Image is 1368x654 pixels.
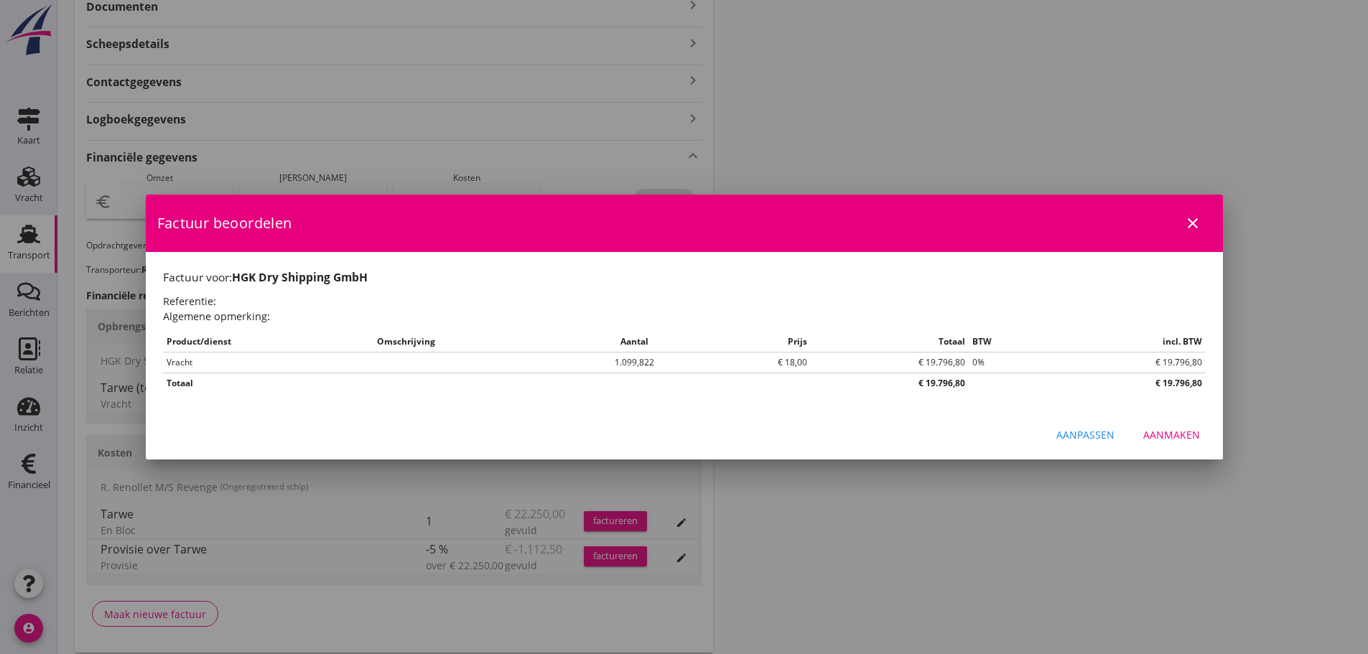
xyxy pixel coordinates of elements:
[163,352,374,373] td: Vracht
[1132,422,1211,448] button: Aanmaken
[566,352,703,373] td: 1.099,822
[703,352,811,373] td: € 18,00
[703,332,811,352] th: Prijs
[969,352,1047,373] td: 0%
[163,269,1206,286] h1: Factuur voor:
[232,269,368,285] strong: HGK Dry Shipping GmbH
[969,332,1047,352] th: BTW
[1143,427,1200,442] div: Aanmaken
[811,332,969,352] th: Totaal
[566,332,703,352] th: Aantal
[163,294,1206,324] h2: Referentie: Algemene opmerking:
[1056,427,1115,442] div: Aanpassen
[1045,422,1126,448] button: Aanpassen
[1047,352,1205,373] td: € 19.796,80
[163,373,811,393] th: Totaal
[373,332,565,352] th: Omschrijving
[163,332,374,352] th: Product/dienst
[1047,332,1205,352] th: incl. BTW
[811,352,969,373] td: € 19.796,80
[811,373,969,393] th: € 19.796,80
[1184,215,1201,232] i: close
[146,195,1223,252] div: Factuur beoordelen
[969,373,1205,393] th: € 19.796,80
